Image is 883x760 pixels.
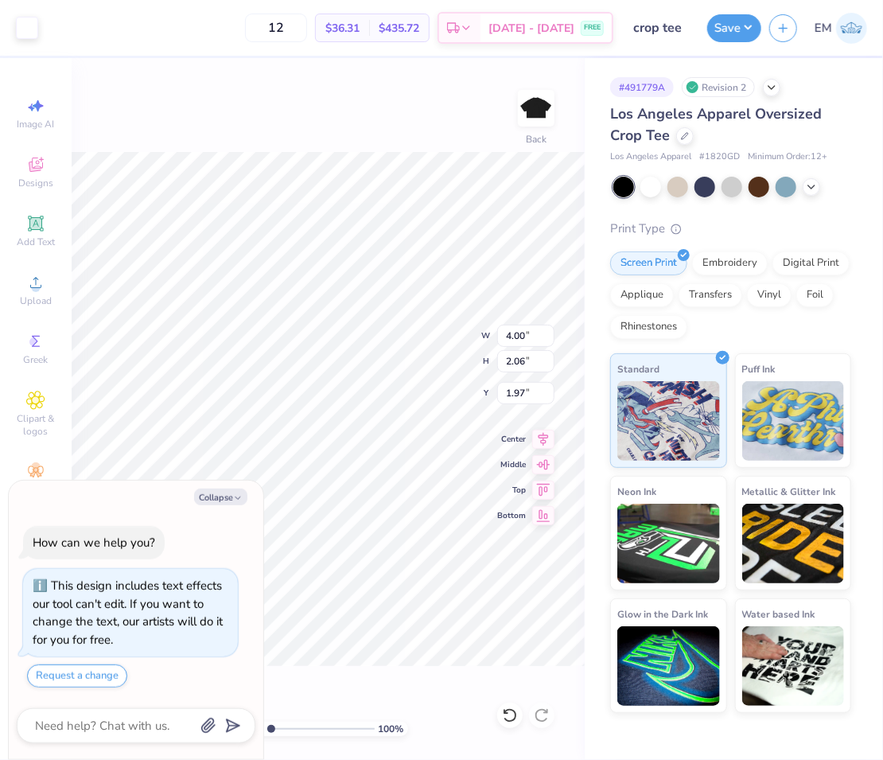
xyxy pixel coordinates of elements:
img: Erin Mickan [836,13,867,44]
div: This design includes text effects our tool can't edit. If you want to change the text, our artist... [33,578,223,648]
span: Upload [20,294,52,307]
div: Screen Print [610,251,687,275]
img: Metallic & Glitter Ink [742,504,845,583]
div: Rhinestones [610,315,687,339]
span: Top [497,485,526,496]
img: Standard [617,381,720,461]
div: Revision 2 [682,77,755,97]
span: 100 % [379,722,404,736]
button: Collapse [194,489,247,505]
span: Image AI [18,118,55,131]
div: Foil [796,283,834,307]
button: Save [707,14,761,42]
span: Los Angeles Apparel [610,150,691,164]
button: Request a change [27,665,127,688]
img: Water based Ink [742,626,845,706]
span: Greek [24,353,49,366]
span: FREE [584,22,601,33]
div: Print Type [610,220,851,238]
div: How can we help you? [33,535,155,551]
span: $435.72 [379,20,419,37]
span: Add Text [17,236,55,248]
span: Bottom [497,510,526,521]
div: Digital Print [772,251,850,275]
span: Minimum Order: 12 + [748,150,827,164]
span: Standard [617,361,659,377]
span: Puff Ink [742,361,776,377]
img: Back [520,92,552,124]
span: Los Angeles Apparel Oversized Crop Tee [610,104,822,145]
span: Metallic & Glitter Ink [742,483,836,500]
span: [DATE] - [DATE] [488,20,574,37]
span: # 1820GD [699,150,740,164]
div: Back [526,132,547,146]
span: Center [497,434,526,445]
a: EM [815,13,867,44]
div: Vinyl [747,283,792,307]
span: Neon Ink [617,483,656,500]
div: # 491779A [610,77,674,97]
div: Applique [610,283,674,307]
span: $36.31 [325,20,360,37]
div: Transfers [679,283,742,307]
span: Middle [497,459,526,470]
div: Embroidery [692,251,768,275]
img: Puff Ink [742,381,845,461]
span: Glow in the Dark Ink [617,606,708,622]
span: Designs [18,177,53,189]
span: Clipart & logos [8,412,64,438]
img: Glow in the Dark Ink [617,626,720,706]
span: EM [815,19,832,37]
input: – – [245,14,307,42]
input: Untitled Design [621,12,699,44]
img: Neon Ink [617,504,720,583]
span: Water based Ink [742,606,815,622]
